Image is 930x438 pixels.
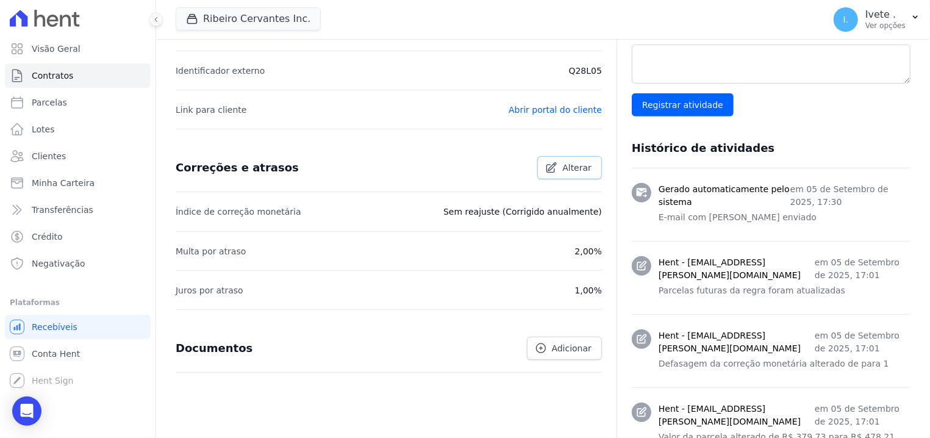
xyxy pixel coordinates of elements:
a: Contratos [5,63,151,88]
h3: Gerado automaticamente pelo sistema [659,183,790,209]
a: Recebíveis [5,315,151,339]
h3: Hent - [EMAIL_ADDRESS][PERSON_NAME][DOMAIN_NAME] [659,256,815,282]
a: Negativação [5,251,151,276]
p: Parcelas futuras da regra foram atualizadas [659,284,910,297]
p: Identificador externo [176,63,265,78]
a: Conta Hent [5,342,151,366]
span: Adicionar [552,342,592,354]
p: E-mail com [PERSON_NAME] enviado [659,211,910,224]
a: Alterar [537,156,602,179]
div: Plataformas [10,295,146,310]
a: Clientes [5,144,151,168]
a: Visão Geral [5,37,151,61]
span: Transferências [32,204,93,216]
a: Abrir portal do cliente [509,105,602,115]
h3: Documentos [176,341,252,356]
p: 2,00% [575,244,602,259]
span: Lotes [32,123,55,135]
p: Índice de correção monetária [176,204,301,219]
button: Ribeiro Cervantes Inc. [176,7,321,31]
p: Ver opções [865,21,906,31]
p: em 05 de Setembro de 2025, 17:01 [815,256,910,282]
p: Defasagem da correção monetária alterado de para 1 [659,357,910,370]
p: Ivete . [865,9,906,21]
a: Crédito [5,224,151,249]
h3: Correções e atrasos [176,160,299,175]
span: Alterar [562,162,592,174]
h3: Hent - [EMAIL_ADDRESS][PERSON_NAME][DOMAIN_NAME] [659,329,815,355]
span: Parcelas [32,96,67,109]
a: Parcelas [5,90,151,115]
a: Transferências [5,198,151,222]
span: Visão Geral [32,43,80,55]
p: em 05 de Setembro de 2025, 17:01 [815,329,910,355]
span: Conta Hent [32,348,80,360]
a: Lotes [5,117,151,142]
a: Adicionar [527,337,602,360]
h3: Histórico de atividades [632,141,774,156]
input: Registrar atividade [632,93,734,117]
button: I. Ivete . Ver opções [824,2,930,37]
span: Recebíveis [32,321,77,333]
p: em 05 de Setembro de 2025, 17:30 [790,183,910,209]
p: Multa por atraso [176,244,246,259]
h3: Hent - [EMAIL_ADDRESS][PERSON_NAME][DOMAIN_NAME] [659,403,815,428]
span: Negativação [32,257,85,270]
p: Link para cliente [176,102,246,117]
a: Minha Carteira [5,171,151,195]
p: Q28L05 [569,63,602,78]
p: Juros por atraso [176,283,243,298]
span: Crédito [32,231,63,243]
span: Contratos [32,70,73,82]
div: Open Intercom Messenger [12,397,41,426]
p: Sem reajuste (Corrigido anualmente) [443,204,602,219]
span: I. [843,15,849,24]
span: Minha Carteira [32,177,95,189]
span: Clientes [32,150,66,162]
p: 1,00% [575,283,602,298]
p: em 05 de Setembro de 2025, 17:01 [815,403,910,428]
